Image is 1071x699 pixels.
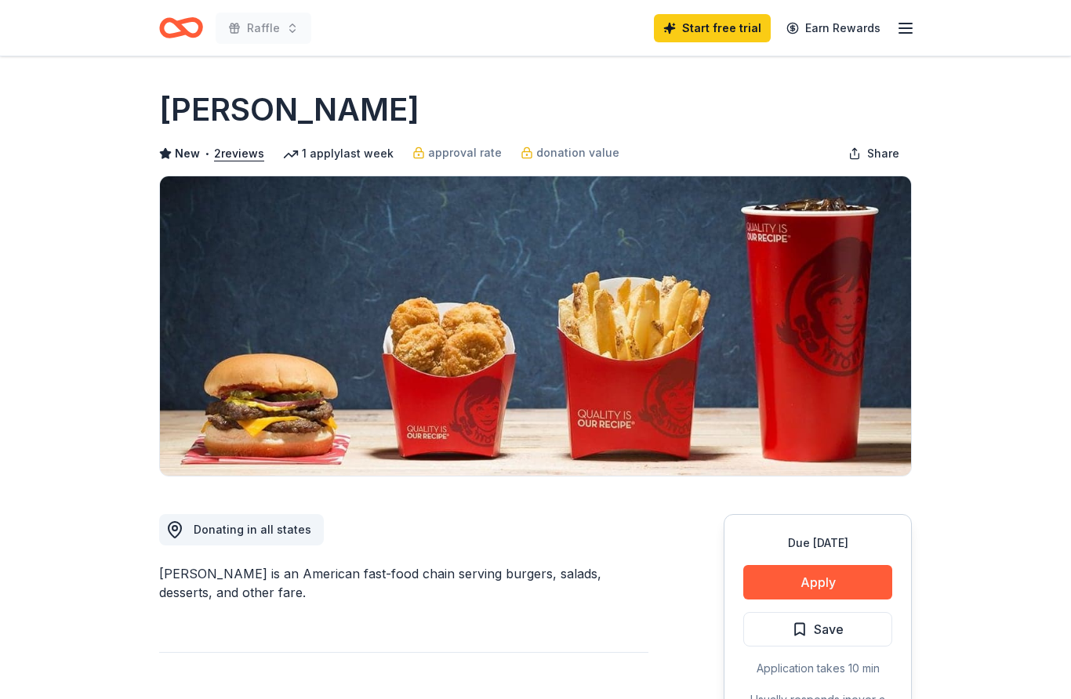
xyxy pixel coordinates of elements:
span: Raffle [247,19,280,38]
a: Earn Rewards [777,14,890,42]
a: Home [159,9,203,46]
div: Application takes 10 min [743,659,892,678]
button: Share [836,138,912,169]
button: Save [743,612,892,646]
button: Apply [743,565,892,599]
span: donation value [536,143,619,162]
div: 1 apply last week [283,144,394,163]
span: New [175,144,200,163]
a: donation value [521,143,619,162]
h1: [PERSON_NAME] [159,88,419,132]
span: Share [867,144,899,163]
button: Raffle [216,13,311,44]
a: Start free trial [654,14,771,42]
img: Image for Wendy's [160,176,911,476]
a: approval rate [412,143,502,162]
div: [PERSON_NAME] is an American fast-food chain serving burgers, salads, desserts, and other fare. [159,564,648,602]
button: 2reviews [214,144,264,163]
div: Due [DATE] [743,534,892,552]
span: • [205,147,210,160]
span: Donating in all states [194,523,311,536]
span: Save [814,619,844,639]
span: approval rate [428,143,502,162]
